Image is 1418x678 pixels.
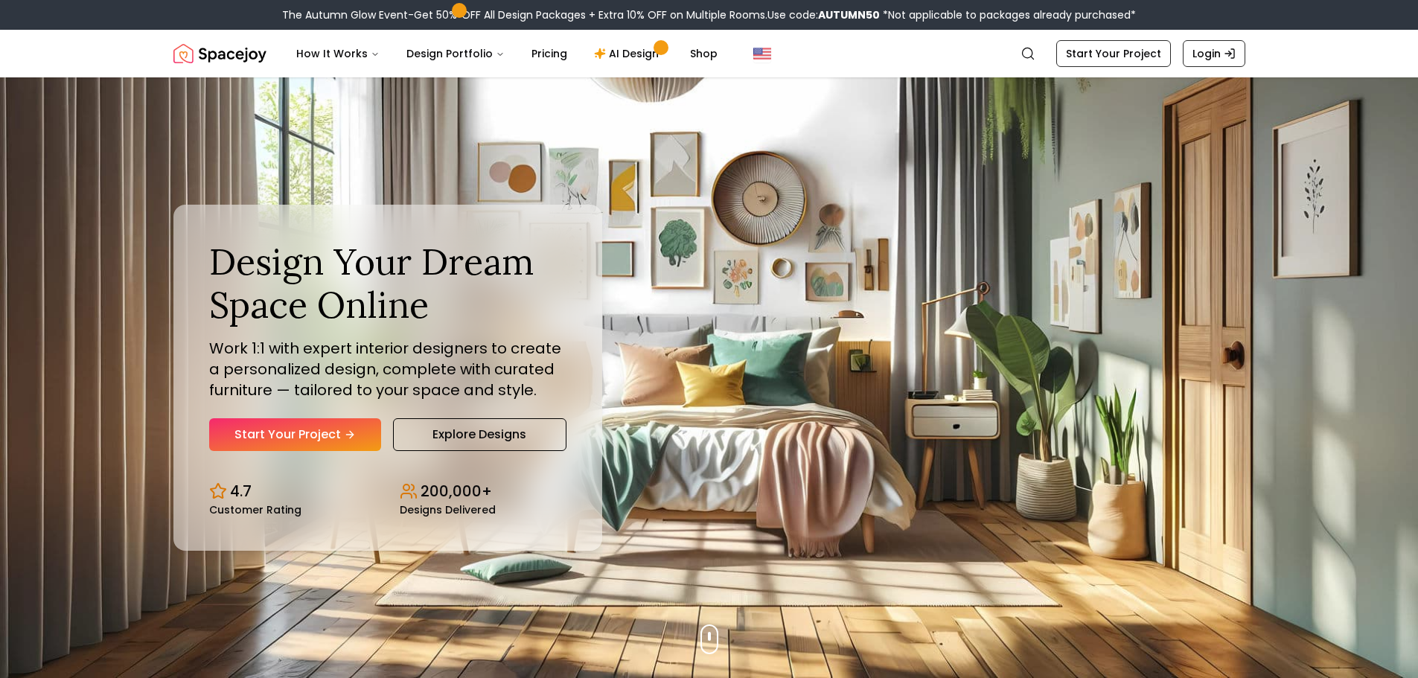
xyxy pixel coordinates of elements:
[209,240,566,326] h1: Design Your Dream Space Online
[421,481,492,502] p: 200,000+
[209,505,301,515] small: Customer Rating
[209,338,566,400] p: Work 1:1 with expert interior designers to create a personalized design, complete with curated fu...
[678,39,729,68] a: Shop
[173,39,266,68] img: Spacejoy Logo
[284,39,729,68] nav: Main
[1056,40,1171,67] a: Start Your Project
[173,39,266,68] a: Spacejoy
[230,481,252,502] p: 4.7
[395,39,517,68] button: Design Portfolio
[1183,40,1245,67] a: Login
[173,30,1245,77] nav: Global
[284,39,392,68] button: How It Works
[393,418,566,451] a: Explore Designs
[818,7,880,22] b: AUTUMN50
[767,7,880,22] span: Use code:
[400,505,496,515] small: Designs Delivered
[880,7,1136,22] span: *Not applicable to packages already purchased*
[209,418,381,451] a: Start Your Project
[520,39,579,68] a: Pricing
[282,7,1136,22] div: The Autumn Glow Event-Get 50% OFF All Design Packages + Extra 10% OFF on Multiple Rooms.
[753,45,771,63] img: United States
[582,39,675,68] a: AI Design
[209,469,566,515] div: Design stats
